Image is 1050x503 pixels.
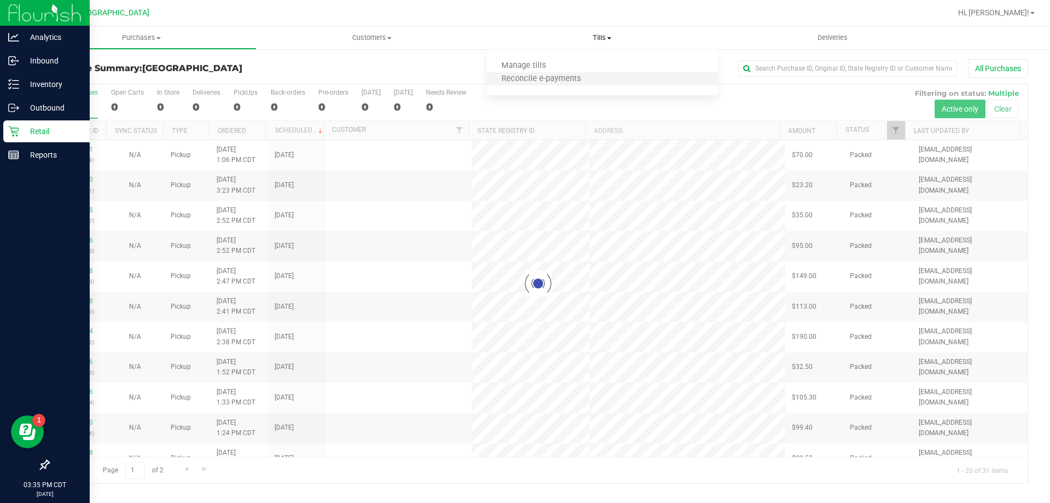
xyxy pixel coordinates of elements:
iframe: Resource center unread badge [32,414,45,427]
a: Tills Manage tills Reconcile e-payments [487,26,717,49]
span: Tills [487,33,717,43]
span: Customers [257,33,486,43]
span: [GEOGRAPHIC_DATA] [74,8,149,18]
inline-svg: Inventory [8,79,19,90]
p: Outbound [19,101,85,114]
span: Reconcile e-payments [487,74,596,84]
inline-svg: Reports [8,149,19,160]
inline-svg: Retail [8,126,19,137]
inline-svg: Analytics [8,32,19,43]
p: Reports [19,148,85,161]
button: All Purchases [968,59,1028,78]
p: Analytics [19,31,85,44]
h3: Purchase Summary: [48,63,375,73]
a: Purchases [26,26,256,49]
inline-svg: Outbound [8,102,19,113]
input: Search Purchase ID, Original ID, State Registry ID or Customer Name... [738,60,957,77]
span: Manage tills [487,61,561,71]
a: Deliveries [717,26,948,49]
p: 03:35 PM CDT [5,480,85,490]
p: [DATE] [5,490,85,498]
inline-svg: Inbound [8,55,19,66]
span: Hi, [PERSON_NAME]! [958,8,1029,17]
span: Deliveries [803,33,862,43]
p: Inventory [19,78,85,91]
p: Inbound [19,54,85,67]
p: Retail [19,125,85,138]
a: Customers [256,26,487,49]
span: [GEOGRAPHIC_DATA] [142,63,242,73]
iframe: Resource center [11,415,44,448]
span: Purchases [27,33,256,43]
